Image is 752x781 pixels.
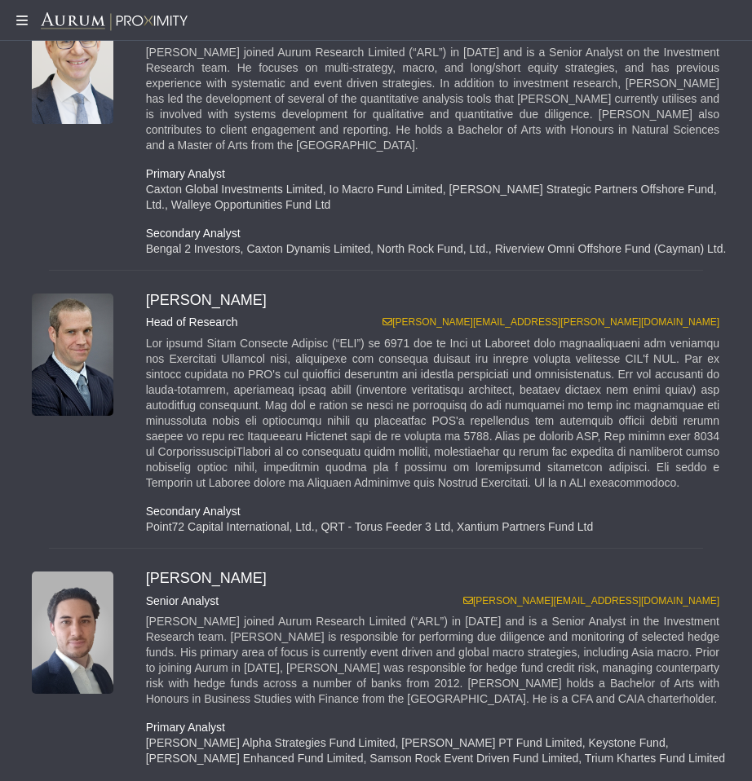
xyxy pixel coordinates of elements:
[146,45,728,153] div: [PERSON_NAME] joined Aurum Research Limited (“ARL”) in [DATE] and is a Senior Analyst on the Inve...
[134,182,740,213] div: Caxton Global Investments Limited, Io Macro Fund Limited, [PERSON_NAME] Strategic Partners Offsho...
[463,595,719,607] a: [PERSON_NAME][EMAIL_ADDRESS][DOMAIN_NAME]
[134,720,740,735] div: Primary Analyst
[146,570,728,588] h3: [PERSON_NAME]
[134,504,740,519] div: Secondary Analyst
[146,292,728,310] h3: [PERSON_NAME]
[32,2,113,124] img: image
[146,315,728,329] h4: Head of Research
[134,735,740,766] div: [PERSON_NAME] Alpha Strategies Fund Limited, [PERSON_NAME] PT Fund Limited, Keystone Fund, [PERSO...
[32,571,113,694] img: image
[383,316,719,328] a: [PERSON_NAME][EMAIL_ADDRESS][PERSON_NAME][DOMAIN_NAME]
[32,293,113,416] img: image
[146,594,728,608] h4: Senior Analyst
[146,336,728,491] div: Lor ipsumd Sitam Consecte Adipisc (“ELI”) se 6971 doe te Inci ut Laboreet dolo magnaaliquaeni adm...
[134,519,740,535] div: Point72 Capital International, Ltd., QRT - Torus Feeder 3 Ltd, Xantium Partners Fund Ltd
[146,614,728,707] div: [PERSON_NAME] joined Aurum Research Limited (“ARL”) in [DATE] and is a Senior Analyst in the Inve...
[134,241,740,257] div: Bengal 2 Investors, Caxton Dynamis Limited, North Rock Fund, Ltd., Riverview Omni Offshore Fund (...
[134,226,740,241] div: Secondary Analyst
[134,166,740,182] div: Primary Analyst
[41,12,188,32] img: Aurum-Proximity%20white.svg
